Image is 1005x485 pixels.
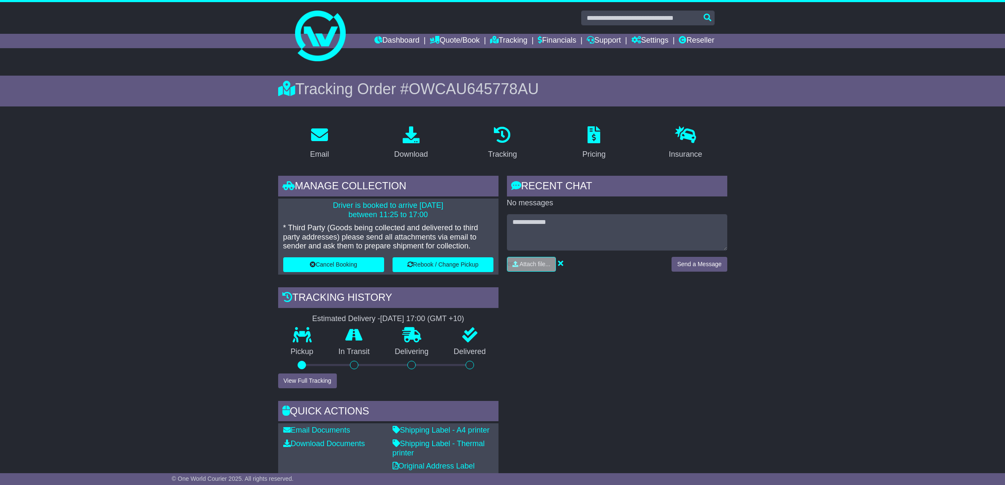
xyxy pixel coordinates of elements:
[441,347,498,357] p: Delivered
[283,201,493,219] p: Driver is booked to arrive [DATE] between 11:25 to 17:00
[664,123,708,163] a: Insurance
[278,287,498,310] div: Tracking history
[278,176,498,199] div: Manage collection
[669,149,702,160] div: Insurance
[587,34,621,48] a: Support
[631,34,669,48] a: Settings
[278,401,498,424] div: Quick Actions
[278,373,337,388] button: View Full Tracking
[283,439,365,448] a: Download Documents
[393,257,493,272] button: Rebook / Change Pickup
[490,34,527,48] a: Tracking
[393,426,490,434] a: Shipping Label - A4 printer
[394,149,428,160] div: Download
[283,223,493,251] p: * Third Party (Goods being collected and delivered to third party addresses) please send all atta...
[380,314,464,324] div: [DATE] 17:00 (GMT +10)
[283,426,350,434] a: Email Documents
[679,34,714,48] a: Reseller
[538,34,576,48] a: Financials
[310,149,329,160] div: Email
[430,34,479,48] a: Quote/Book
[172,475,294,482] span: © One World Courier 2025. All rights reserved.
[278,314,498,324] div: Estimated Delivery -
[382,347,442,357] p: Delivering
[507,199,727,208] p: No messages
[488,149,517,160] div: Tracking
[409,80,539,98] span: OWCAU645778AU
[393,439,485,457] a: Shipping Label - Thermal printer
[389,123,433,163] a: Download
[393,462,475,470] a: Original Address Label
[278,347,326,357] p: Pickup
[304,123,334,163] a: Email
[283,257,384,272] button: Cancel Booking
[326,347,382,357] p: In Transit
[278,80,727,98] div: Tracking Order #
[577,123,611,163] a: Pricing
[482,123,522,163] a: Tracking
[672,257,727,272] button: Send a Message
[582,149,606,160] div: Pricing
[507,176,727,199] div: RECENT CHAT
[374,34,420,48] a: Dashboard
